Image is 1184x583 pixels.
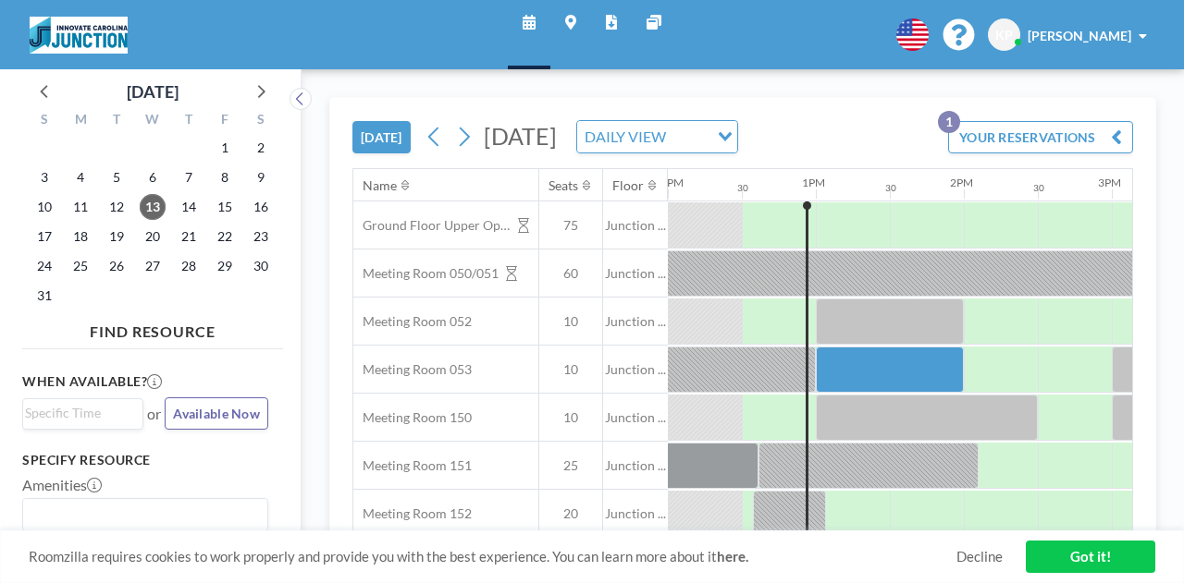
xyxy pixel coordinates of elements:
span: Junction ... [603,361,668,378]
div: [DATE] [127,79,179,104]
div: 3PM [1098,176,1121,189]
span: Friday, August 15, 2025 [212,194,238,220]
span: Meeting Room 152 [353,505,472,522]
span: Sunday, August 10, 2025 [31,194,57,220]
input: Search for option [672,125,707,149]
span: Thursday, August 28, 2025 [176,253,202,279]
div: S [27,109,63,133]
span: Junction ... [603,265,668,282]
span: or [147,405,161,423]
span: 75 [539,217,602,234]
span: Tuesday, August 19, 2025 [104,224,129,249]
label: Amenities [22,476,102,494]
div: 30 [1033,182,1044,194]
span: Friday, August 8, 2025 [212,164,238,190]
span: 25 [539,457,602,474]
span: Junction ... [603,505,668,522]
span: Sunday, August 17, 2025 [31,224,57,249]
input: Search for option [25,403,132,423]
span: Sunday, August 31, 2025 [31,283,57,309]
span: 20 [539,505,602,522]
span: Saturday, August 16, 2025 [248,194,274,220]
span: Wednesday, August 13, 2025 [140,194,166,220]
span: Friday, August 22, 2025 [212,224,238,249]
span: [PERSON_NAME] [1028,28,1131,43]
span: Junction ... [603,313,668,330]
span: Sunday, August 3, 2025 [31,164,57,190]
div: 1PM [802,176,825,189]
span: Thursday, August 7, 2025 [176,164,202,190]
span: Friday, August 1, 2025 [212,135,238,161]
span: Monday, August 18, 2025 [68,224,93,249]
span: Monday, August 4, 2025 [68,164,93,190]
span: Saturday, August 9, 2025 [248,164,274,190]
span: Saturday, August 2, 2025 [248,135,274,161]
span: Roomzilla requires cookies to work properly and provide you with the best experience. You can lea... [29,548,956,565]
span: Tuesday, August 12, 2025 [104,194,129,220]
div: Search for option [23,399,142,427]
span: Junction ... [603,217,668,234]
span: Junction ... [603,409,668,426]
span: Meeting Room 053 [353,361,472,378]
span: 10 [539,409,602,426]
button: Available Now [165,397,268,430]
span: [DATE] [484,122,557,150]
span: Monday, August 11, 2025 [68,194,93,220]
a: Got it! [1026,540,1155,573]
span: Thursday, August 14, 2025 [176,194,202,220]
button: [DATE] [352,121,411,153]
span: Saturday, August 23, 2025 [248,224,274,249]
span: Wednesday, August 27, 2025 [140,253,166,279]
div: T [99,109,135,133]
a: here. [717,548,748,565]
button: YOUR RESERVATIONS1 [948,121,1133,153]
span: Meeting Room 052 [353,313,472,330]
span: DAILY VIEW [581,125,670,149]
span: Sunday, August 24, 2025 [31,253,57,279]
span: 60 [539,265,602,282]
div: 30 [737,182,748,194]
div: T [170,109,206,133]
div: 2PM [950,176,973,189]
div: 30 [885,182,896,194]
div: 12PM [654,176,684,189]
span: Junction ... [603,457,668,474]
img: organization-logo [30,17,128,54]
span: 10 [539,313,602,330]
span: Wednesday, August 20, 2025 [140,224,166,249]
div: Floor [612,177,644,194]
input: Search for option [25,503,257,527]
div: Name [363,177,397,194]
div: S [242,109,278,133]
div: Search for option [23,499,267,530]
span: KP [995,27,1013,43]
h3: Specify resource [22,452,268,468]
span: Meeting Room 150 [353,409,472,426]
h4: FIND RESOURCE [22,315,283,341]
span: 10 [539,361,602,378]
span: Ground Floor Upper Open Area [353,217,511,234]
span: Meeting Room 050/051 [353,265,499,282]
div: M [63,109,99,133]
div: Seats [549,177,578,194]
span: Wednesday, August 6, 2025 [140,164,166,190]
div: W [135,109,171,133]
span: Tuesday, August 5, 2025 [104,164,129,190]
span: Friday, August 29, 2025 [212,253,238,279]
span: Tuesday, August 26, 2025 [104,253,129,279]
span: Available Now [173,406,260,421]
span: Thursday, August 21, 2025 [176,224,202,249]
span: Saturday, August 30, 2025 [248,253,274,279]
div: Search for option [577,121,737,152]
span: Meeting Room 151 [353,457,472,474]
a: Decline [956,548,1003,565]
span: Monday, August 25, 2025 [68,253,93,279]
div: F [206,109,242,133]
p: 1 [938,111,960,133]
